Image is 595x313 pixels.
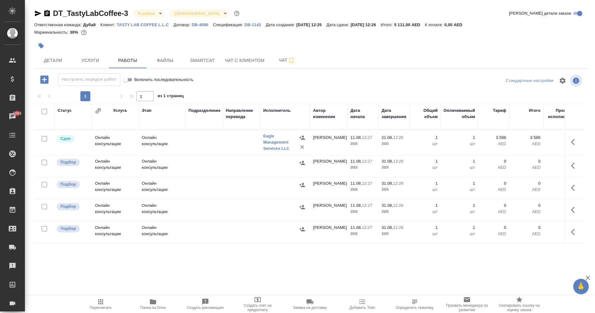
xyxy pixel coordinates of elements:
p: AED [512,141,540,147]
p: 1 [444,158,475,164]
div: Тариф [493,107,506,114]
span: Включить последовательность [134,77,193,83]
p: 2025 [350,187,375,193]
button: Назначить [297,158,307,168]
button: Назначить [297,133,307,142]
a: 1993 [2,109,23,124]
a: TASTY LAB COFFEE L.L.C [117,22,174,27]
p: шт [444,141,475,147]
div: В работе [169,9,229,18]
div: Автор изменения [313,107,344,120]
p: AED [481,209,506,215]
p: 11.08, [350,203,362,208]
p: 0 [512,158,540,164]
p: шт [444,231,475,237]
div: Можно подбирать исполнителей [56,158,89,167]
button: Скопировать ссылку [43,10,51,17]
p: 2025 [382,187,407,193]
p: Онлайн консультации [142,135,182,147]
button: Скопировать ссылку для ЯМессенджера [34,10,42,17]
button: В работе [136,11,157,16]
button: 🙏 [573,279,589,294]
p: 2025 [350,231,375,237]
p: [DATE] 12:26 [350,22,381,27]
p: шт [444,209,475,215]
button: Здесь прячутся важные кнопки [567,180,582,195]
td: [PERSON_NAME] [310,199,347,221]
p: шт [413,164,438,171]
td: Онлайн консультации [92,221,139,243]
span: Работы [113,57,143,64]
p: 1 [413,202,438,209]
p: Сдан [60,135,71,142]
span: Файлы [150,57,180,64]
p: AED [512,187,540,193]
p: 31.08, [382,203,393,208]
div: Прогресс исполнителя в SC [547,107,575,126]
p: 1 [413,180,438,187]
p: 12:27 [362,135,372,140]
td: [PERSON_NAME] [310,177,347,199]
p: 11.08, [350,225,362,230]
p: 0 [481,225,506,231]
span: Услуги [75,57,105,64]
p: 3 586 [512,135,540,141]
span: Smartcat [188,57,217,64]
p: К оплате: [425,22,445,27]
p: 5 111,00 AED [394,22,425,27]
span: из 1 страниц [158,92,184,101]
p: AED [512,164,540,171]
p: Маржинальность: [34,30,70,35]
div: Этап [142,107,151,114]
p: 0 [481,180,506,187]
p: 1 [444,180,475,187]
a: DT_TastyLabCoffee-3 [53,9,128,17]
p: 0 [481,158,506,164]
a: Eagle Management Services LLC [263,134,289,151]
p: 2025 [382,209,407,215]
p: шт [413,209,438,215]
td: Онлайн консультации [92,199,139,221]
button: Назначить [297,225,307,234]
button: 3586.00 AED; [80,28,88,36]
button: Добавить работу [36,73,53,86]
p: 12:27 [362,203,372,208]
td: [PERSON_NAME] [310,155,347,177]
p: 12:26 [393,225,403,230]
p: 1 [444,225,475,231]
p: AED [481,187,506,193]
a: DB-1142 [245,22,266,27]
p: 1 [413,158,438,164]
td: Онлайн консультации [92,131,139,153]
button: Удалить [297,142,307,152]
p: шт [444,164,475,171]
button: Здесь прячутся важные кнопки [567,135,582,149]
button: Здесь прячутся важные кнопки [567,202,582,217]
p: шт [413,141,438,147]
p: 0 [512,225,540,231]
p: AED [481,164,506,171]
td: Онлайн консультации [92,177,139,199]
p: 12:26 [393,135,403,140]
p: Дата создания: [266,22,296,27]
p: 0 [512,180,540,187]
p: Ответственная команда: [34,22,83,27]
p: шт [413,231,438,237]
p: 12:26 [393,203,403,208]
p: шт [444,187,475,193]
button: Здесь прячутся важные кнопки [567,225,582,239]
p: Онлайн консультации [142,158,182,171]
p: Клиент: [100,22,117,27]
p: 30% [70,30,79,35]
span: Детали [38,57,68,64]
div: Можно подбирать исполнителей [56,202,89,211]
p: DB-4096 [192,22,213,27]
div: Исполнитель [263,107,291,114]
p: 12:27 [362,159,372,164]
svg: Подписаться [288,57,295,64]
p: 31.08, [382,181,393,186]
td: Профессиональные услуги [92,244,139,265]
p: AED [481,141,506,147]
p: 12:26 [393,159,403,164]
